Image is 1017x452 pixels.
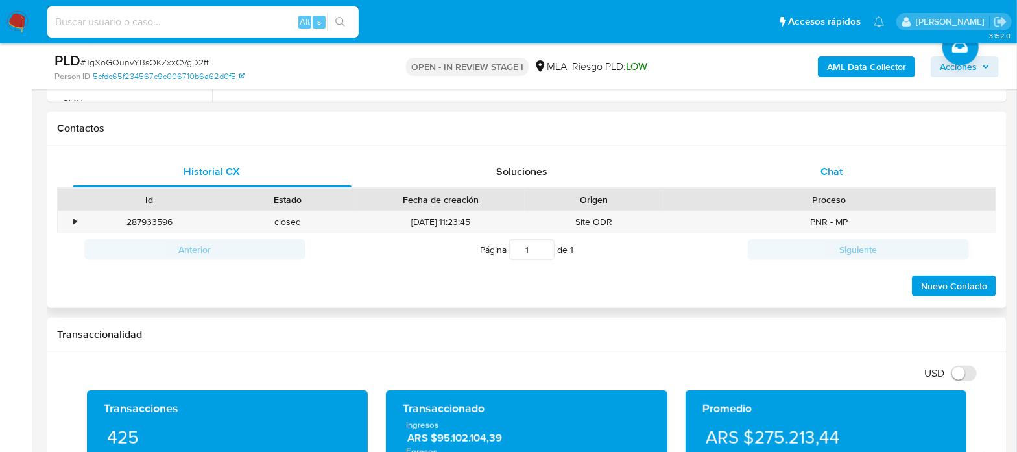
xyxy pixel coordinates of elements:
div: • [73,216,77,228]
div: [DATE] 11:23:45 [357,211,525,233]
button: Anterior [84,239,305,260]
b: Person ID [54,71,90,82]
div: Fecha de creación [366,193,516,206]
p: OPEN - IN REVIEW STAGE I [406,58,529,76]
div: PNR - MP [663,211,996,233]
div: Proceso [672,193,987,206]
b: PLD [54,50,80,71]
div: MLA [534,60,567,74]
span: Chat [821,164,843,179]
span: Historial CX [184,164,240,179]
button: Siguiente [748,239,969,260]
div: Site ODR [525,211,663,233]
p: marielabelen.cragno@mercadolibre.com [916,16,989,28]
a: Notificaciones [874,16,885,27]
span: LOW [626,59,647,74]
div: Estado [228,193,348,206]
span: Acciones [940,56,977,77]
span: Página de [480,239,573,260]
a: 5cfdc65f234567c9c006710b6a62d0f5 [93,71,245,82]
span: 3.152.0 [989,30,1011,41]
button: search-icon [327,13,353,31]
div: closed [219,211,357,233]
a: Salir [994,15,1007,29]
b: AML Data Collector [827,56,906,77]
span: Soluciones [496,164,547,179]
input: Buscar usuario o caso... [47,14,359,30]
span: Riesgo PLD: [572,60,647,74]
button: Acciones [931,56,999,77]
h1: Contactos [57,122,996,135]
div: Origen [534,193,654,206]
button: Nuevo Contacto [912,276,996,296]
div: Id [90,193,209,206]
h1: Transaccionalidad [57,328,996,341]
span: Alt [300,16,310,28]
button: AML Data Collector [818,56,915,77]
div: 287933596 [80,211,219,233]
span: Accesos rápidos [788,15,861,29]
span: Nuevo Contacto [921,277,987,295]
span: 1 [570,243,573,256]
span: # TgXoGOunvYBsQKZxxCVgD2ft [80,56,209,69]
span: s [317,16,321,28]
